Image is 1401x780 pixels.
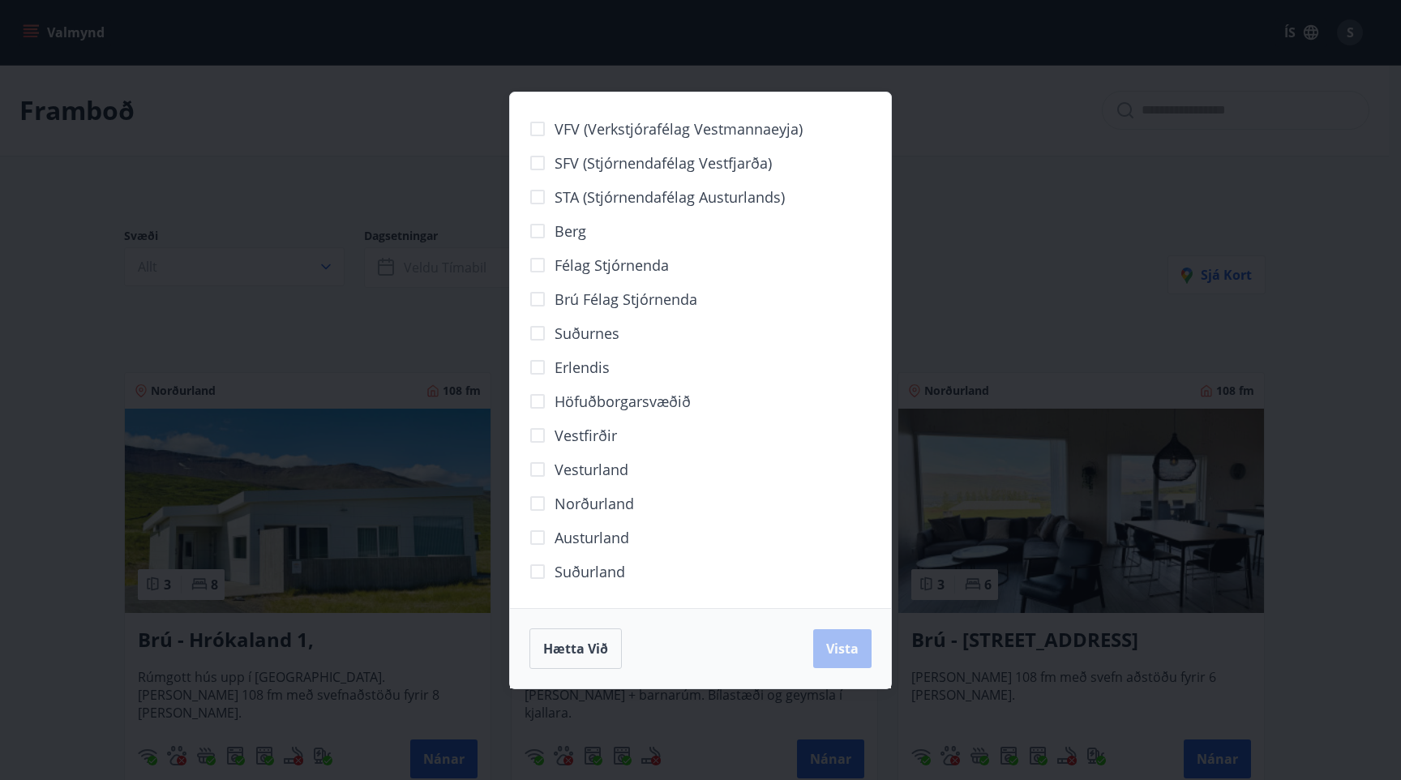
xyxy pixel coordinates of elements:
[555,357,610,378] span: Erlendis
[555,289,697,310] span: Brú félag stjórnenda
[555,152,772,174] span: SFV (Stjórnendafélag Vestfjarða)
[555,493,634,514] span: Norðurland
[555,425,617,446] span: Vestfirðir
[555,561,625,582] span: Suðurland
[555,221,586,242] span: Berg
[555,255,669,276] span: Félag stjórnenda
[555,118,803,139] span: VFV (Verkstjórafélag Vestmannaeyja)
[529,628,622,669] button: Hætta við
[555,323,619,344] span: Suðurnes
[555,186,785,208] span: STA (Stjórnendafélag Austurlands)
[555,459,628,480] span: Vesturland
[543,640,608,658] span: Hætta við
[555,391,691,412] span: Höfuðborgarsvæðið
[555,527,629,548] span: Austurland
